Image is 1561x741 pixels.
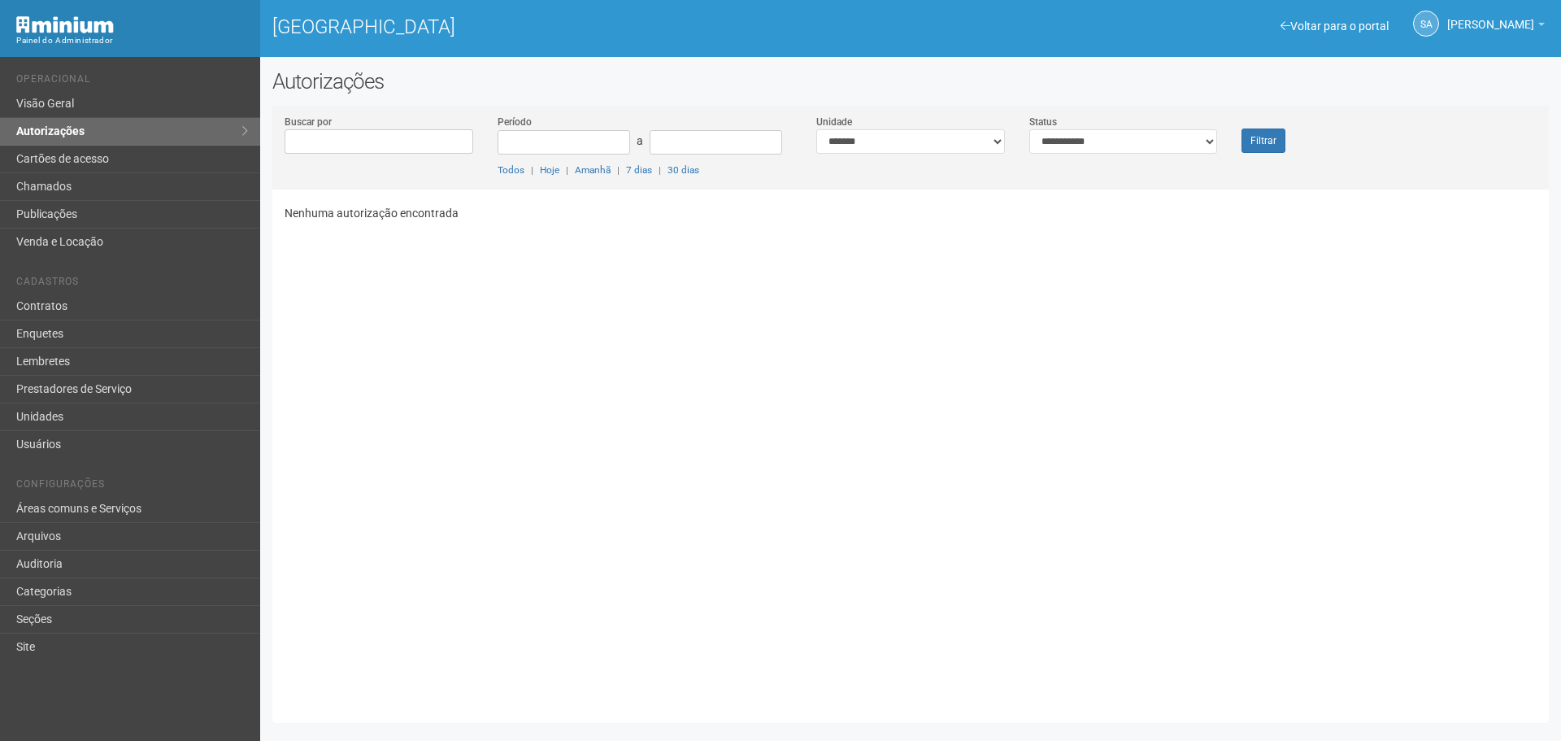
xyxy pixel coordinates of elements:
[16,276,248,293] li: Cadastros
[816,115,852,129] label: Unidade
[498,115,532,129] label: Período
[285,115,332,129] label: Buscar por
[1413,11,1439,37] a: SA
[540,164,559,176] a: Hoje
[16,33,248,48] div: Painel do Administrador
[285,206,1537,220] p: Nenhuma autorização encontrada
[272,69,1549,94] h2: Autorizações
[16,73,248,90] li: Operacional
[531,164,533,176] span: |
[498,164,524,176] a: Todos
[1447,20,1545,33] a: [PERSON_NAME]
[1281,20,1389,33] a: Voltar para o portal
[16,16,114,33] img: Minium
[1241,129,1285,153] button: Filtrar
[667,164,699,176] a: 30 dias
[16,478,248,495] li: Configurações
[566,164,568,176] span: |
[272,16,898,37] h1: [GEOGRAPHIC_DATA]
[637,134,643,147] span: a
[1029,115,1057,129] label: Status
[575,164,611,176] a: Amanhã
[626,164,652,176] a: 7 dias
[659,164,661,176] span: |
[1447,2,1534,31] span: Silvio Anjos
[617,164,620,176] span: |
